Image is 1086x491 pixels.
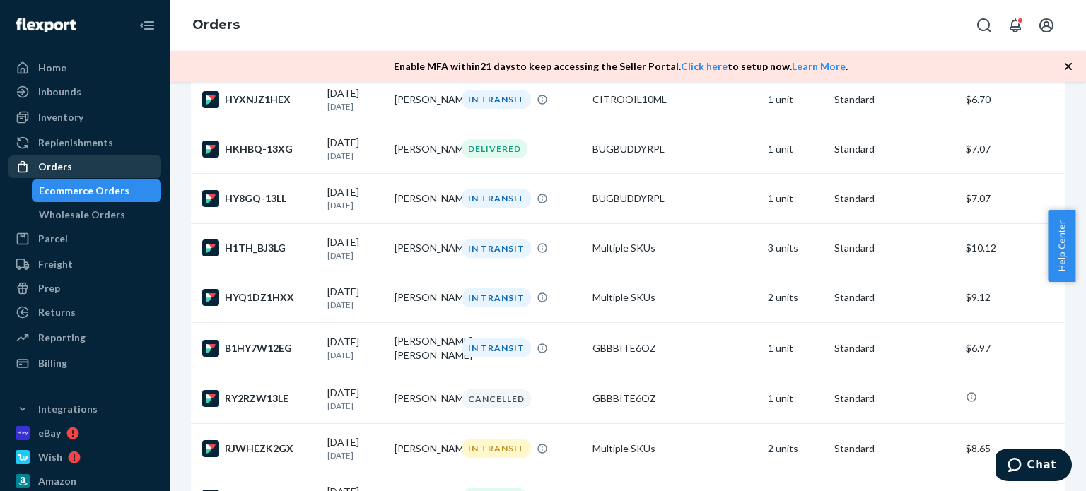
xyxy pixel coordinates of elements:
[32,203,162,226] a: Wholesale Orders
[327,400,383,412] p: [DATE]
[762,273,829,322] td: 2 units
[133,11,161,40] button: Close Navigation
[389,75,456,124] td: [PERSON_NAME]
[834,241,954,255] p: Standard
[327,285,383,311] div: [DATE]
[462,189,531,208] div: IN TRANSIT
[960,223,1065,273] td: $10.12
[38,232,68,246] div: Parcel
[39,184,129,198] div: Ecommerce Orders
[834,142,954,156] p: Standard
[834,191,954,206] p: Standard
[587,273,761,322] td: Multiple SKUs
[202,190,316,207] div: HY8GQ-13LL
[592,93,756,107] div: CITROOIL10ML
[389,223,456,273] td: [PERSON_NAME]
[462,239,531,258] div: IN TRANSIT
[587,223,761,273] td: Multiple SKUs
[38,331,86,345] div: Reporting
[202,340,316,357] div: B1HY7W12EG
[327,136,383,162] div: [DATE]
[389,124,456,174] td: [PERSON_NAME]
[462,389,531,408] div: CANCELLED
[327,435,383,461] div: [DATE]
[202,289,316,306] div: HYQ1DZ1HXX
[970,11,998,40] button: Open Search Box
[327,199,383,211] p: [DATE]
[762,75,829,124] td: 1 unit
[394,59,848,73] p: Enable MFA within 21 days to keep accessing the Seller Portal. to setup now. .
[38,450,62,464] div: Wish
[202,91,316,108] div: HYXNJZ1HEX
[38,281,60,295] div: Prep
[960,322,1065,374] td: $6.97
[8,352,161,374] a: Billing
[389,273,456,322] td: [PERSON_NAME]
[8,422,161,444] a: eBay
[389,174,456,223] td: [PERSON_NAME]
[1001,11,1029,40] button: Open notifications
[762,124,829,174] td: 1 unit
[762,374,829,423] td: 1 unit
[39,208,125,222] div: Wholesale Orders
[681,60,728,72] a: Click here
[8,81,161,103] a: Inbounds
[834,391,954,406] p: Standard
[389,374,456,423] td: [PERSON_NAME]
[16,18,76,32] img: Flexport logo
[960,75,1065,124] td: $6.70
[462,439,531,458] div: IN TRANSIT
[587,424,761,473] td: Multiple SKUs
[327,449,383,461] p: [DATE]
[327,386,383,412] div: [DATE]
[592,391,756,406] div: GBBBITE6OZ
[592,191,756,206] div: BUGBUDDYRPL
[327,235,383,261] div: [DATE]
[32,179,162,202] a: Ecommerce Orders
[8,398,161,420] button: Integrations
[8,446,161,468] a: Wish
[834,341,954,355] p: Standard
[8,131,161,154] a: Replenishments
[8,301,161,324] a: Returns
[38,402,98,416] div: Integrations
[960,124,1065,174] td: $7.07
[834,93,954,107] p: Standard
[38,160,72,174] div: Orders
[38,426,61,440] div: eBay
[462,90,531,109] div: IN TRANSIT
[202,390,316,407] div: RY2RZW13LE
[8,57,161,79] a: Home
[462,338,531,357] div: IN TRANSIT
[389,322,456,374] td: [PERSON_NAME] [PERSON_NAME]
[192,17,240,32] a: Orders
[327,100,383,112] p: [DATE]
[8,155,161,178] a: Orders
[38,110,83,124] div: Inventory
[8,227,161,250] a: Parcel
[8,277,161,300] a: Prep
[327,335,383,361] div: [DATE]
[38,257,73,271] div: Freight
[1048,210,1075,282] span: Help Center
[38,85,81,99] div: Inbounds
[327,185,383,211] div: [DATE]
[202,141,316,158] div: HKHBQ-13XG
[960,273,1065,322] td: $9.12
[592,341,756,355] div: GBBBITE6OZ
[462,139,527,158] div: DELIVERED
[996,449,1072,484] iframe: Opens a widget where you can chat to one of our agents
[762,322,829,374] td: 1 unit
[38,305,76,319] div: Returns
[181,5,251,46] ol: breadcrumbs
[834,290,954,304] p: Standard
[834,442,954,456] p: Standard
[327,86,383,112] div: [DATE]
[960,424,1065,473] td: $8.65
[8,326,161,349] a: Reporting
[462,288,531,307] div: IN TRANSIT
[960,174,1065,223] td: $7.07
[327,150,383,162] p: [DATE]
[792,60,846,72] a: Learn More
